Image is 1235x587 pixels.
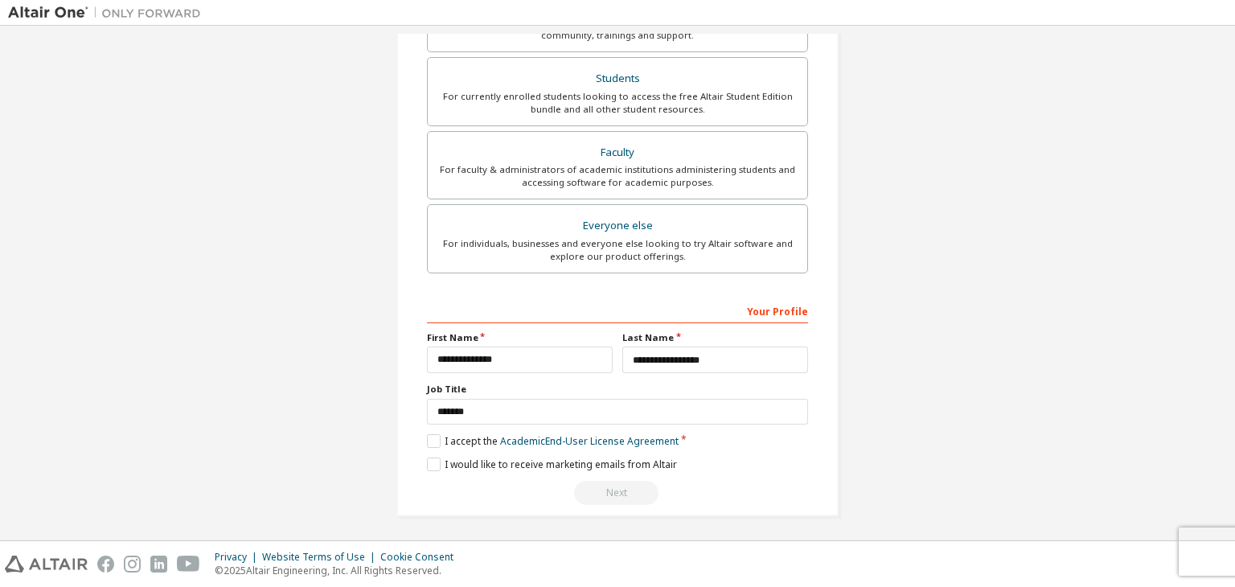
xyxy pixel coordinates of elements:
[427,458,677,471] label: I would like to receive marketing emails from Altair
[427,434,679,448] label: I accept the
[215,551,262,564] div: Privacy
[124,556,141,573] img: instagram.svg
[380,551,463,564] div: Cookie Consent
[437,237,798,263] div: For individuals, businesses and everyone else looking to try Altair software and explore our prod...
[437,215,798,237] div: Everyone else
[262,551,380,564] div: Website Terms of Use
[437,142,798,164] div: Faculty
[97,556,114,573] img: facebook.svg
[427,331,613,344] label: First Name
[437,90,798,116] div: For currently enrolled students looking to access the free Altair Student Edition bundle and all ...
[427,298,808,323] div: Your Profile
[427,383,808,396] label: Job Title
[177,556,200,573] img: youtube.svg
[427,481,808,505] div: Read and acccept EULA to continue
[8,5,209,21] img: Altair One
[5,556,88,573] img: altair_logo.svg
[437,68,798,90] div: Students
[500,434,679,448] a: Academic End-User License Agreement
[150,556,167,573] img: linkedin.svg
[622,331,808,344] label: Last Name
[215,564,463,577] p: © 2025 Altair Engineering, Inc. All Rights Reserved.
[437,163,798,189] div: For faculty & administrators of academic institutions administering students and accessing softwa...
